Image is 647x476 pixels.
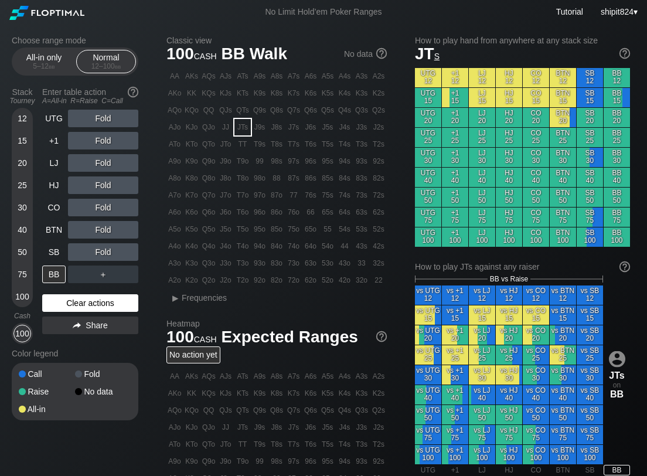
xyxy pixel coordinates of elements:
[19,405,75,413] div: All-in
[268,102,285,118] div: Q8s
[234,204,251,220] div: T6o
[370,102,387,118] div: Q2s
[251,272,268,288] div: 92o
[353,85,370,101] div: K3s
[285,221,302,237] div: 75o
[234,255,251,271] div: T3o
[442,227,468,247] div: +1 100
[268,272,285,288] div: 82o
[604,128,630,147] div: BB 25
[353,238,370,254] div: 43s
[166,68,183,84] div: AA
[550,168,576,187] div: BTN 40
[523,68,549,87] div: CO 12
[17,50,71,73] div: All-in only
[302,272,319,288] div: 62o
[604,188,630,207] div: BB 50
[550,68,576,87] div: BTN 12
[200,119,217,135] div: QJo
[302,85,319,101] div: K6s
[42,243,66,261] div: SB
[370,204,387,220] div: 62s
[370,255,387,271] div: 32s
[268,153,285,169] div: 98s
[166,36,387,45] h2: Classic view
[13,266,31,283] div: 75
[618,47,631,60] img: help.32db89a4.svg
[415,45,440,63] span: JT
[550,208,576,227] div: BTN 75
[183,255,200,271] div: K3o
[577,68,603,87] div: SB 12
[166,119,183,135] div: AJo
[166,204,183,220] div: A6o
[42,176,66,194] div: HJ
[319,204,336,220] div: 65s
[577,168,603,187] div: SB 40
[302,187,319,203] div: 76s
[166,187,183,203] div: A7o
[523,128,549,147] div: CO 25
[115,62,121,70] span: bb
[370,221,387,237] div: 52s
[234,136,251,152] div: TT
[550,148,576,167] div: BTN 30
[75,370,131,378] div: Fold
[200,170,217,186] div: Q8o
[268,238,285,254] div: 84o
[183,136,200,152] div: KTo
[319,170,336,186] div: 85s
[415,88,441,107] div: UTG 15
[251,187,268,203] div: 97o
[42,199,66,216] div: CO
[415,148,441,167] div: UTG 30
[217,85,234,101] div: KJs
[353,119,370,135] div: J3s
[285,119,302,135] div: J7s
[577,227,603,247] div: SB 100
[336,204,353,220] div: 64s
[234,221,251,237] div: T5o
[302,119,319,135] div: J6s
[319,153,336,169] div: 95s
[217,272,234,288] div: J2o
[319,255,336,271] div: 53o
[13,325,31,342] div: 100
[523,108,549,127] div: CO 20
[415,36,630,45] h2: How to play hand from anywhere at any stack size
[42,154,66,172] div: LJ
[496,168,522,187] div: HJ 40
[251,255,268,271] div: 93o
[183,85,200,101] div: KK
[217,153,234,169] div: J9o
[336,136,353,152] div: T4s
[251,204,268,220] div: 96o
[598,5,639,18] div: ▾
[234,272,251,288] div: T2o
[81,62,131,70] div: 12 – 100
[127,86,139,98] img: help.32db89a4.svg
[165,45,219,64] span: 100
[442,188,468,207] div: +1 50
[496,68,522,87] div: HJ 12
[166,170,183,186] div: A8o
[415,208,441,227] div: UTG 75
[319,68,336,84] div: A5s
[251,153,268,169] div: 99
[7,97,38,105] div: Tourney
[550,128,576,147] div: BTN 25
[577,88,603,107] div: SB 15
[336,187,353,203] div: 74s
[217,204,234,220] div: J6o
[268,221,285,237] div: 85o
[523,168,549,187] div: CO 40
[200,153,217,169] div: Q9o
[550,88,576,107] div: BTN 15
[469,108,495,127] div: LJ 20
[370,187,387,203] div: 72s
[469,88,495,107] div: LJ 15
[496,227,522,247] div: HJ 100
[9,6,84,20] img: Floptimal logo
[217,136,234,152] div: JTo
[68,199,138,216] div: Fold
